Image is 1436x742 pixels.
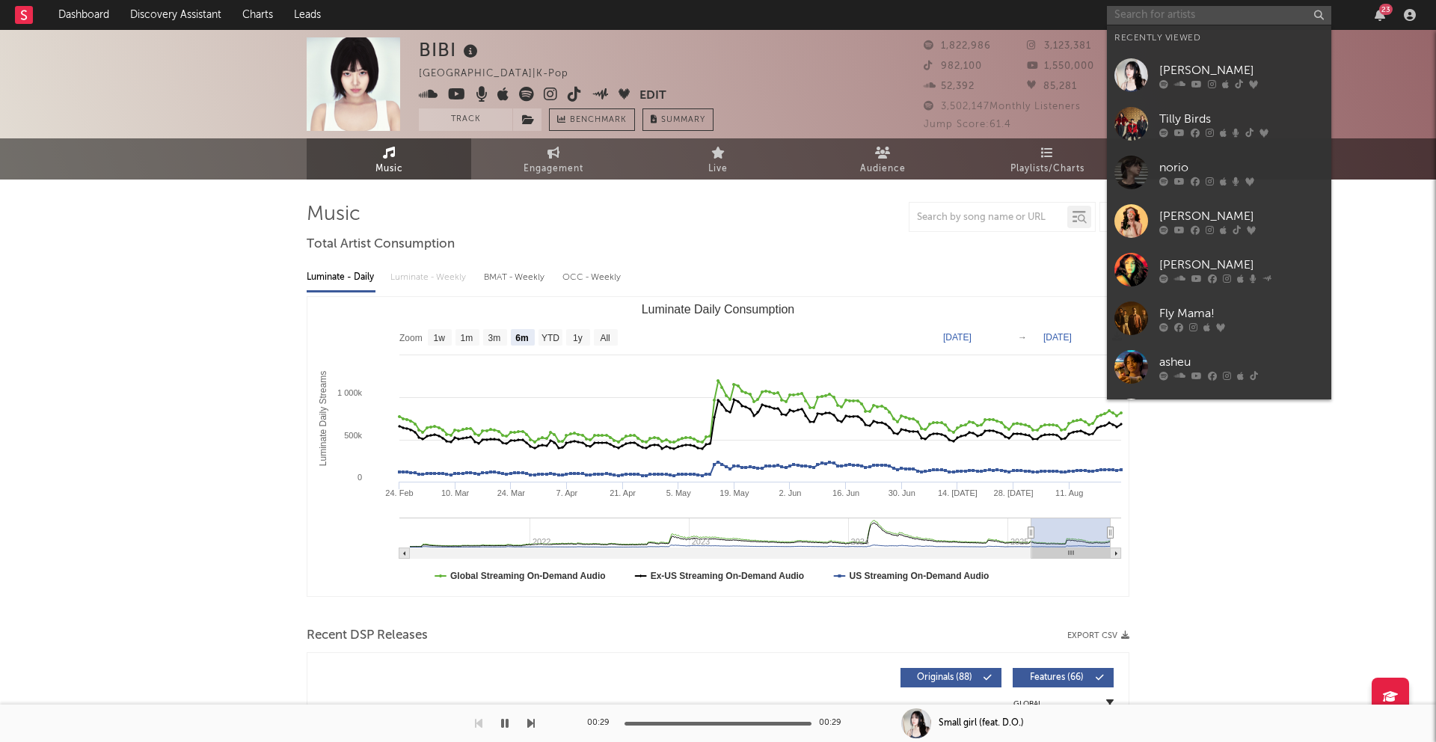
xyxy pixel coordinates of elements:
span: Audience [860,160,906,178]
text: 2. Jun [779,488,802,497]
div: Fly Mama! [1159,304,1324,322]
div: 23 [1379,4,1393,15]
a: Playlists/Charts [965,138,1129,180]
div: OCC - Weekly [562,265,622,290]
text: 24. Mar [497,488,526,497]
text: 1w [434,333,446,343]
div: Recently Viewed [1114,29,1324,47]
text: YTD [541,333,559,343]
span: Global Rolling 7D Audio Streams [890,703,931,739]
text: [DATE] [1043,332,1072,343]
text: Ex-US Streaming On-Demand Audio [651,571,805,581]
div: 00:29 [819,714,849,732]
div: Small girl (feat. D.O.) [939,717,1024,730]
text: 28. [DATE] [994,488,1034,497]
a: Audience [800,138,965,180]
button: Summary [642,108,714,131]
span: 1,550,000 [1027,61,1094,71]
text: 10. Mar [441,488,470,497]
text: Zoom [399,333,423,343]
a: asheu [1107,343,1331,391]
span: 982,100 [924,61,982,71]
span: 52,392 [924,82,975,91]
div: BIBI [419,37,482,62]
button: Track [419,108,512,131]
text: 30. Jun [889,488,915,497]
span: Estimated % Playlist Streams Last Day [948,703,989,739]
div: Tilly Birds [1159,110,1324,128]
text: 19. May [719,488,749,497]
div: [PERSON_NAME] [1159,61,1324,79]
a: Music [307,138,471,180]
text: 5. May [666,488,692,497]
span: Total Artist Consumption [307,236,455,254]
a: [PERSON_NAME] [1107,245,1331,294]
a: Tilly Birds [1107,99,1331,148]
a: [PERSON_NAME] [1107,51,1331,99]
text: → [1018,332,1027,343]
button: Edit [639,87,666,105]
span: Benchmark [570,111,627,129]
text: Luminate Daily Consumption [642,303,795,316]
div: asheu [1159,353,1324,371]
text: 21. Apr [610,488,636,497]
span: Originals ( 88 ) [910,673,979,682]
a: [PERSON_NAME] [1107,197,1331,245]
a: Benchmark [549,108,635,131]
text: 1 000k [337,388,363,397]
div: [PERSON_NAME] [1159,256,1324,274]
input: Search by song name or URL [909,212,1067,224]
span: Recent DSP Releases [307,627,428,645]
button: Export CSV [1067,631,1129,640]
span: Jump Score: 61.4 [924,120,1011,129]
div: [GEOGRAPHIC_DATA] | K-Pop [419,65,586,83]
text: 3m [488,333,501,343]
div: Luminate - Daily [307,265,375,290]
text: US Streaming On-Demand Audio [849,571,989,581]
text: 7. Apr [556,488,578,497]
text: [DATE] [943,332,972,343]
a: Live [636,138,800,180]
button: Originals(88) [900,668,1001,687]
text: 16. Jun [832,488,859,497]
div: [PERSON_NAME] [1159,207,1324,225]
span: Playlists/Charts [1010,160,1084,178]
text: 1y [573,333,583,343]
input: Search for artists [1107,6,1331,25]
text: All [600,333,610,343]
div: BMAT - Weekly [484,265,547,290]
text: 0 [358,473,362,482]
span: 1,822,986 [924,41,991,51]
span: Live [708,160,728,178]
button: 23 [1375,9,1385,21]
span: 3,502,147 Monthly Listeners [924,102,1081,111]
span: Music [375,160,403,178]
span: Summary [661,116,705,124]
text: Global Streaming On-Demand Audio [450,571,606,581]
text: 14. [DATE] [938,488,978,497]
text: 1m [461,333,473,343]
a: norio [1107,148,1331,197]
text: 24. Feb [385,488,413,497]
div: norio [1159,159,1324,177]
span: Features ( 66 ) [1022,673,1091,682]
span: 85,281 [1027,82,1077,91]
text: Luminate Daily Streams [318,371,328,466]
a: Engagement [471,138,636,180]
text: 6m [515,333,528,343]
a: Fly Mama! [1107,294,1331,343]
svg: Luminate Daily Consumption [307,297,1129,596]
text: 11. Aug [1055,488,1083,497]
div: 00:29 [587,714,617,732]
button: Features(66) [1013,668,1114,687]
span: 3,123,381 [1027,41,1091,51]
text: 500k [344,431,362,440]
span: Engagement [524,160,583,178]
a: Purples n' Oranges [1107,391,1331,440]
